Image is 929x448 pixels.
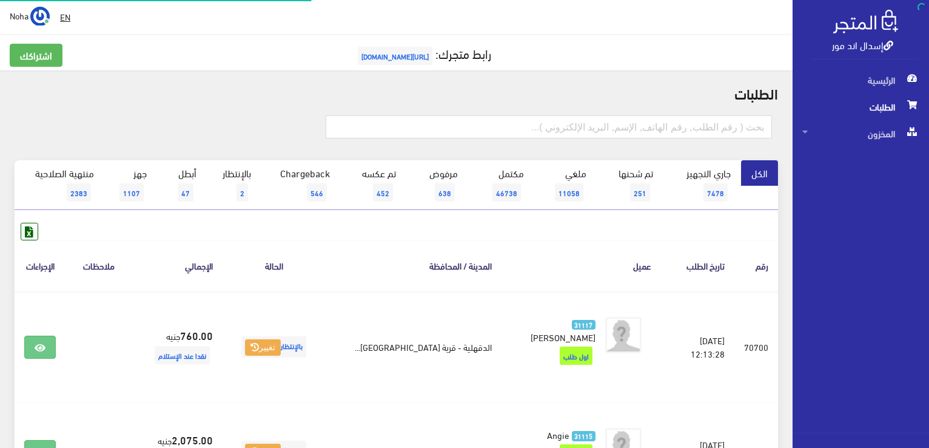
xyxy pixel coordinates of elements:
[325,240,501,291] th: المدينة / المحافظة
[55,6,75,28] a: EN
[521,428,595,441] a: 31115 Angie
[734,291,778,403] td: 70700
[325,291,501,403] td: الدقهلية - قرية [GEOGRAPHIC_DATA]...
[802,67,919,93] span: الرئيسية
[560,347,592,365] span: اول طلب
[802,120,919,147] span: المخزون
[832,36,893,53] a: إسدال اند مور
[661,240,735,291] th: تاريخ الطلب
[15,160,104,210] a: منتهية الصلاحية2383
[65,240,132,291] th: ملاحظات
[501,240,661,291] th: عميل
[245,339,281,356] button: تغيير
[605,317,642,353] img: avatar.png
[793,120,929,147] a: المخزون
[155,346,210,364] span: نقدا عند الإستلام
[180,327,213,343] strong: 760.00
[802,93,919,120] span: الطلبات
[10,8,29,23] span: Noha
[261,160,340,210] a: Chargeback546
[734,240,778,291] th: رقم
[833,10,898,33] img: .
[597,160,663,210] a: تم شحنها251
[663,160,742,210] a: جاري التجهيز7478
[15,240,65,291] th: الإجراءات
[119,183,144,202] span: 1107
[132,291,223,403] td: جنيه
[661,291,735,403] td: [DATE] 12:13:28
[67,183,91,202] span: 2383
[340,160,406,210] a: تم عكسه452
[373,183,393,202] span: 452
[703,183,728,202] span: 7478
[358,47,432,65] span: [URL][DOMAIN_NAME]
[468,160,534,210] a: مكتمل46738
[793,93,929,120] a: الطلبات
[10,6,50,25] a: ... Noha
[207,160,261,210] a: بالإنتظار2
[307,183,327,202] span: 546
[15,85,778,101] h2: الطلبات
[572,320,595,330] span: 31117
[132,240,223,291] th: اﻹجمالي
[555,183,583,202] span: 11058
[521,317,595,344] a: 31117 [PERSON_NAME]
[531,328,595,345] span: [PERSON_NAME]
[236,183,248,202] span: 2
[741,160,778,186] a: الكل
[547,426,569,443] span: Angie
[241,336,306,358] span: بالإنتظار
[630,183,650,202] span: 251
[157,160,207,210] a: أبطل47
[178,183,193,202] span: 47
[30,7,50,26] img: ...
[10,44,62,67] a: اشتراكك
[104,160,157,210] a: جهز1107
[172,432,213,447] strong: 2,075.00
[492,183,521,202] span: 46738
[60,9,70,24] u: EN
[534,160,597,210] a: ملغي11058
[572,431,595,441] span: 31115
[406,160,468,210] a: مرفوض638
[223,240,325,291] th: الحالة
[355,42,491,64] a: رابط متجرك:[URL][DOMAIN_NAME]
[793,67,929,93] a: الرئيسية
[326,115,772,138] input: بحث ( رقم الطلب, رقم الهاتف, الإسم, البريد اﻹلكتروني )...
[435,183,455,202] span: 638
